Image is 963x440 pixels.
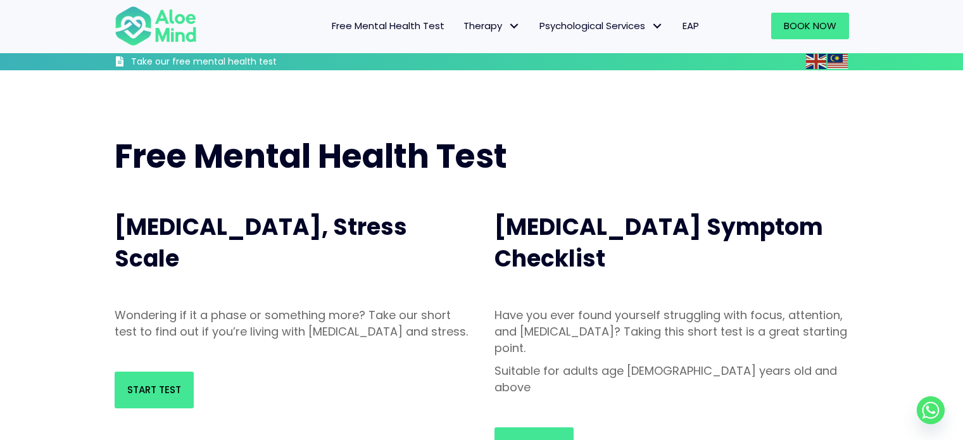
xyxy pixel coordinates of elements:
[683,19,699,32] span: EAP
[539,19,664,32] span: Psychological Services
[115,56,344,70] a: Take our free mental health test
[648,17,667,35] span: Psychological Services: submenu
[494,307,849,356] p: Have you ever found yourself struggling with focus, attention, and [MEDICAL_DATA]? Taking this sh...
[530,13,673,39] a: Psychological ServicesPsychological Services: submenu
[494,363,849,396] p: Suitable for adults age [DEMOGRAPHIC_DATA] years old and above
[332,19,444,32] span: Free Mental Health Test
[917,396,945,424] a: Whatsapp
[115,5,197,47] img: Aloe mind Logo
[115,211,407,275] span: [MEDICAL_DATA], Stress Scale
[115,307,469,340] p: Wondering if it a phase or something more? Take our short test to find out if you’re living with ...
[806,54,826,69] img: en
[127,383,181,396] span: Start Test
[828,54,849,68] a: Malay
[673,13,708,39] a: EAP
[784,19,836,32] span: Book Now
[454,13,530,39] a: TherapyTherapy: submenu
[115,372,194,408] a: Start Test
[322,13,454,39] a: Free Mental Health Test
[771,13,849,39] a: Book Now
[828,54,848,69] img: ms
[213,13,708,39] nav: Menu
[505,17,524,35] span: Therapy: submenu
[115,133,507,179] span: Free Mental Health Test
[806,54,828,68] a: English
[131,56,344,68] h3: Take our free mental health test
[463,19,520,32] span: Therapy
[494,211,823,275] span: [MEDICAL_DATA] Symptom Checklist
